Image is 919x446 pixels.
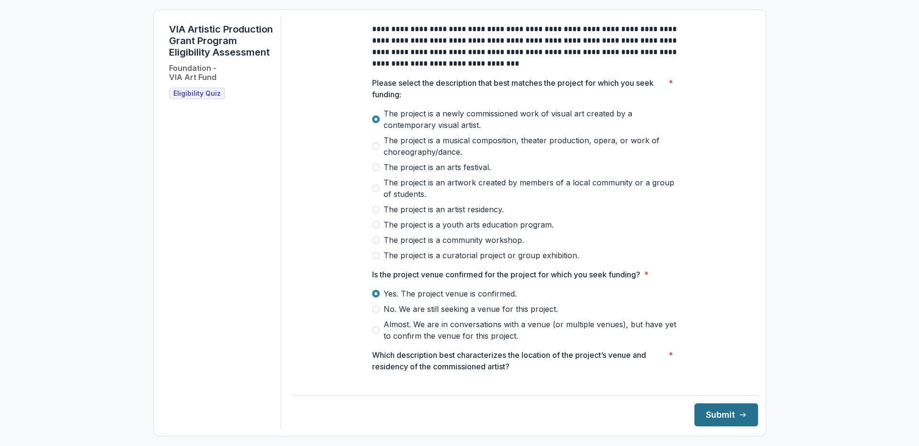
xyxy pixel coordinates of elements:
span: The project is a curatorial project or group exhibition. [384,250,579,261]
p: Which description best characterizes the location of the project’s venue and residency of the com... [372,349,665,372]
button: Submit [694,403,758,426]
span: The project is a newly commissioned work of visual art created by a contemporary visual artist. [384,108,679,131]
span: The project is an artwork created by members of a local community or a group of students. [384,177,679,200]
h2: Foundation - VIA Art Fund [169,64,216,82]
span: No. We are still seeking a venue for this project. [384,303,558,315]
span: The project is a musical composition, theater production, opera, or work of choreography/dance. [384,135,679,158]
span: Yes. The project venue is confirmed. [384,288,517,299]
h1: VIA Artistic Production Grant Program Eligibility Assessment [169,23,273,58]
span: The project is an artist residency. [384,204,504,215]
p: Is the project venue confirmed for the project for which you seek funding? [372,269,640,280]
span: The project is a youth arts education program. [384,219,554,230]
span: Almost. We are in conversations with a venue (or multiple venues), but have yet to confirm the ve... [384,319,679,342]
span: The project is a community workshop. [384,234,524,246]
span: Eligibility Quiz [173,90,221,98]
p: Please select the description that best matches the project for which you seek funding: [372,77,665,100]
span: The project is an arts festival. [384,161,491,173]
